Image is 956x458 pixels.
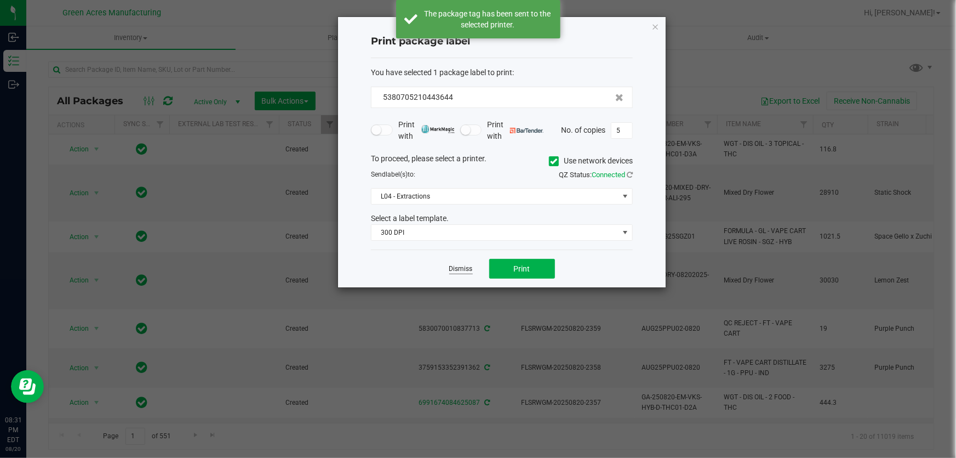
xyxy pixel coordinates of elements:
[423,8,552,30] div: The package tag has been sent to the selected printer.
[549,155,633,167] label: Use network devices
[487,119,543,142] span: Print with
[371,189,619,204] span: L04 - Extractions
[510,128,543,133] img: bartender.png
[592,171,625,179] span: Connected
[371,35,633,49] h4: Print package label
[383,93,453,101] span: 5380705210443644
[371,225,619,240] span: 300 DPI
[561,125,605,134] span: No. of copies
[371,171,415,178] span: Send to:
[363,213,641,224] div: Select a label template.
[11,370,44,403] iframe: Resource center
[514,264,530,273] span: Print
[559,171,633,179] span: QZ Status:
[449,264,473,274] a: Dismiss
[489,259,555,279] button: Print
[371,68,512,77] span: You have selected 1 package label to print
[371,67,633,78] div: :
[421,125,455,133] img: mark_magic_cybra.png
[363,153,641,169] div: To proceed, please select a printer.
[386,171,408,178] span: label(s)
[398,119,455,142] span: Print with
